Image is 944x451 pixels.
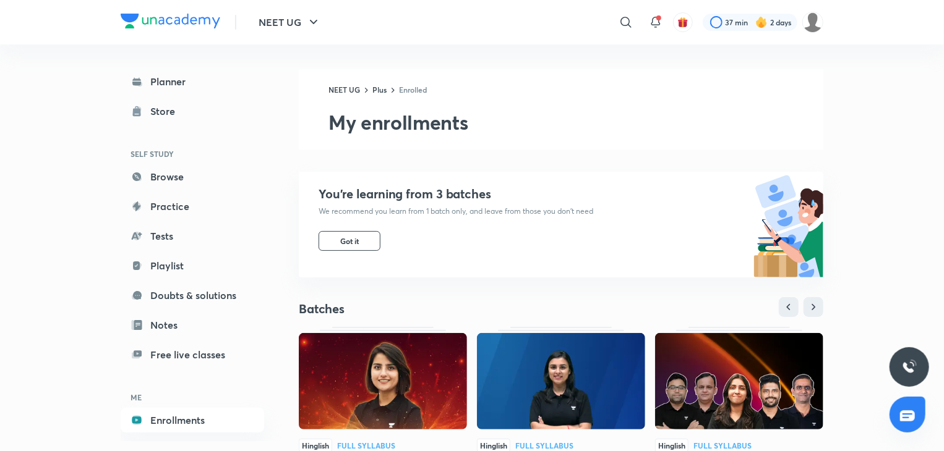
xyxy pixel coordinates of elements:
[121,283,264,308] a: Doubts & solutions
[121,14,220,28] img: Company Logo
[121,99,264,124] a: Store
[673,12,693,32] button: avatar
[693,442,752,449] div: Full Syllabus
[372,85,387,95] a: Plus
[902,360,917,374] img: ttu
[477,333,645,429] img: Thumbnail
[802,12,823,33] img: Tanya Kumari
[121,194,264,219] a: Practice
[677,17,689,28] img: avatar
[150,104,182,119] div: Store
[319,231,380,251] button: Got it
[299,301,561,317] h4: Batches
[299,333,467,429] img: Thumbnail
[121,408,264,432] a: Enrollments
[121,342,264,367] a: Free live classes
[121,224,264,248] a: Tests
[399,85,427,95] a: Enrolled
[121,164,264,189] a: Browse
[328,110,823,135] h2: My enrollments
[515,442,573,449] div: Full Syllabus
[251,10,328,35] button: NEET UG
[121,69,264,94] a: Planner
[121,387,264,408] h6: ME
[655,333,823,429] img: Thumbnail
[337,442,395,449] div: Full Syllabus
[319,206,593,216] p: We recommend you learn from 1 batch only, and leave from those you don’t need
[121,253,264,278] a: Playlist
[753,172,823,277] img: batch
[121,313,264,337] a: Notes
[340,236,359,246] span: Got it
[319,187,593,201] h4: You’re learning from 3 batches
[121,143,264,164] h6: SELF STUDY
[755,16,768,28] img: streak
[328,85,360,95] a: NEET UG
[121,14,220,32] a: Company Logo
